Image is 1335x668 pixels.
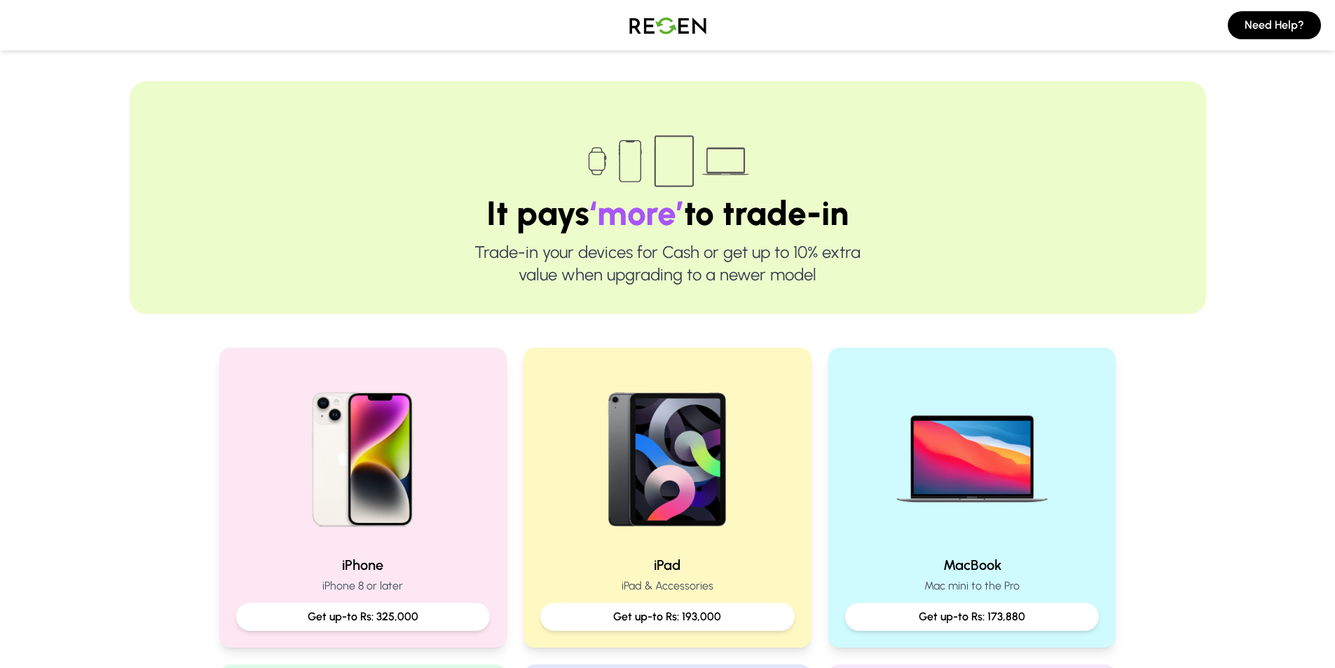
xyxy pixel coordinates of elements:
img: Logo [619,6,717,45]
span: ‘more’ [589,193,684,233]
p: Get up-to Rs: 325,000 [247,608,479,625]
img: iPad [577,364,757,544]
button: Need Help? [1228,11,1321,39]
img: Trade-in devices [580,126,755,196]
img: MacBook [882,364,1062,544]
h2: iPad [540,555,795,575]
h2: MacBook [845,555,1100,575]
p: Get up-to Rs: 193,000 [552,608,783,625]
p: iPhone 8 or later [236,578,491,594]
p: Get up-to Rs: 173,880 [856,608,1088,625]
h2: iPhone [236,555,491,575]
img: iPhone [273,364,453,544]
h1: It pays to trade-in [174,196,1161,230]
p: iPad & Accessories [540,578,795,594]
p: Trade-in your devices for Cash or get up to 10% extra value when upgrading to a newer model [174,241,1161,286]
p: Mac mini to the Pro [845,578,1100,594]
